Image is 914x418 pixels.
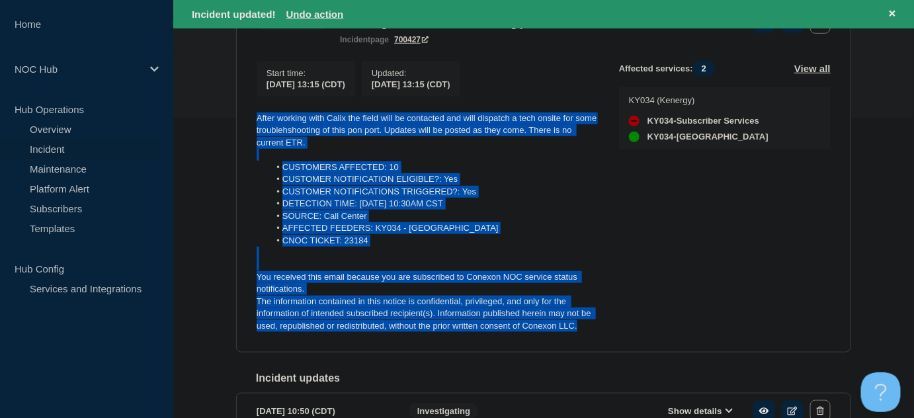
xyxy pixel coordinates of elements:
[794,61,831,76] button: View all
[270,235,599,247] li: CNOC TICKET: 23184
[15,63,142,75] p: NOC Hub
[664,405,737,417] button: Show details
[256,372,851,384] h2: Incident updates
[861,372,901,412] iframe: Help Scout Beacon - Open
[629,95,769,105] p: KY034 (Kenergy)
[270,222,599,234] li: AFFECTED FEEDERS: KY034 - [GEOGRAPHIC_DATA]
[257,296,598,332] p: The information contained in this notice is confidential, privileged, and only for the informatio...
[270,186,599,198] li: CUSTOMER NOTIFICATIONS TRIGGERED?: Yes
[693,61,715,76] span: 2
[192,9,276,20] span: Incident updated!
[647,116,759,126] span: KY034-Subscriber Services
[372,78,450,89] div: [DATE] 13:15 (CDT)
[270,161,599,173] li: CUSTOMERS AFFECTED: 10
[270,210,599,222] li: SOURCE: Call Center
[270,198,599,210] li: DETECTION TIME: [DATE] 10:30AM CST
[257,271,598,296] p: You received this email because you are subscribed to Conexon NOC service status notifications.
[394,35,429,44] a: 700427
[340,35,389,44] p: page
[267,68,345,78] p: Start time :
[257,112,598,149] p: After working with Calix the field will be contacted and will dispatch a tech onsite for some tro...
[372,68,450,78] p: Updated :
[629,132,640,142] div: up
[629,116,640,126] div: down
[340,35,370,44] span: incident
[267,79,345,89] span: [DATE] 13:15 (CDT)
[286,9,344,20] button: Undo action
[270,173,599,185] li: CUSTOMER NOTIFICATION ELIGIBLE?: Yes
[647,132,769,142] span: KY034-[GEOGRAPHIC_DATA]
[619,61,722,76] span: Affected services:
